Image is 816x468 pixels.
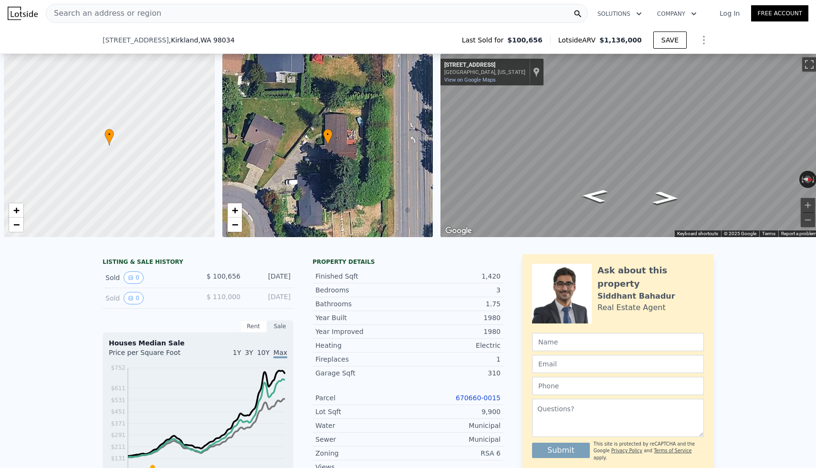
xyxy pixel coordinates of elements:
span: Search an address or region [46,8,161,19]
span: © 2025 Google [724,231,756,236]
div: Heating [315,341,408,350]
div: [DATE] [248,292,291,304]
span: [STREET_ADDRESS] [103,35,169,45]
img: Lotside [8,7,38,20]
span: • [323,130,333,139]
div: Municipal [408,421,501,430]
div: Siddhant Bahadur [597,291,675,302]
div: Garage Sqft [315,368,408,378]
div: LISTING & SALE HISTORY [103,258,293,268]
a: Free Account [751,5,808,21]
span: Lotside ARV [558,35,599,45]
div: 1 [408,354,501,364]
a: 670660-0015 [456,394,501,402]
button: SAVE [653,31,687,49]
div: Sold [105,271,190,284]
path: Go South, 124th Ave NE [571,187,618,206]
tspan: $451 [111,408,126,415]
span: , WA 98034 [198,36,234,44]
button: Submit [532,443,590,458]
span: 3Y [245,349,253,356]
span: • [105,130,114,139]
button: Company [649,5,704,22]
tspan: $131 [111,455,126,462]
div: Water [315,421,408,430]
div: [GEOGRAPHIC_DATA], [US_STATE] [444,69,525,75]
a: Open this area in Google Maps (opens a new window) [443,225,474,237]
tspan: $371 [111,420,126,427]
button: View historical data [124,292,144,304]
div: 1980 [408,313,501,322]
tspan: $531 [111,397,126,404]
button: View historical data [124,271,144,284]
span: $100,656 [507,35,543,45]
div: Electric [408,341,501,350]
div: Bedrooms [315,285,408,295]
button: Keyboard shortcuts [677,230,718,237]
img: Google [443,225,474,237]
div: Finished Sqft [315,271,408,281]
div: Zoning [315,448,408,458]
div: This site is protected by reCAPTCHA and the Google and apply. [594,441,704,461]
a: Zoom in [9,203,23,218]
div: • [105,129,114,146]
div: RSA 6 [408,448,501,458]
div: Rent [240,320,267,333]
div: [DATE] [248,271,291,284]
div: Property details [313,258,503,266]
input: Email [532,355,704,373]
a: Zoom out [9,218,23,232]
div: 310 [408,368,501,378]
div: Year Improved [315,327,408,336]
span: + [13,204,20,216]
div: • [323,129,333,146]
span: $1,136,000 [599,36,642,44]
a: Privacy Policy [611,448,642,453]
span: − [13,218,20,230]
span: , Kirkland [169,35,235,45]
tspan: $752 [111,364,126,371]
div: Real Estate Agent [597,302,666,313]
a: View on Google Maps [444,77,496,83]
div: 3 [408,285,501,295]
div: 1980 [408,327,501,336]
div: Fireplaces [315,354,408,364]
div: Municipal [408,435,501,444]
div: Sewer [315,435,408,444]
div: Bathrooms [315,299,408,309]
div: Price per Square Foot [109,348,198,363]
div: [STREET_ADDRESS] [444,62,525,69]
span: $ 100,656 [207,272,241,280]
div: Ask about this property [597,264,704,291]
a: Terms of Service [654,448,691,453]
button: Rotate counterclockwise [799,171,805,188]
span: − [231,218,238,230]
div: Parcel [315,393,408,403]
div: Sale [267,320,293,333]
span: Last Sold for [462,35,508,45]
input: Phone [532,377,704,395]
div: 1,420 [408,271,501,281]
button: Zoom out [801,213,815,227]
a: Zoom out [228,218,242,232]
path: Go North, 124th Ave NE [642,188,690,208]
div: Sold [105,292,190,304]
span: 1Y [233,349,241,356]
div: Lot Sqft [315,407,408,416]
span: + [231,204,238,216]
div: Year Built [315,313,408,322]
tspan: $611 [111,385,126,392]
div: Houses Median Sale [109,338,287,348]
button: Show Options [694,31,713,50]
input: Name [532,333,704,351]
a: Zoom in [228,203,242,218]
div: 9,900 [408,407,501,416]
a: Log In [708,9,751,18]
tspan: $291 [111,432,126,438]
tspan: $211 [111,444,126,450]
span: 10Y [257,349,270,356]
button: Zoom in [801,198,815,212]
span: $ 110,000 [207,293,241,301]
div: 1.75 [408,299,501,309]
a: Terms [762,231,775,236]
